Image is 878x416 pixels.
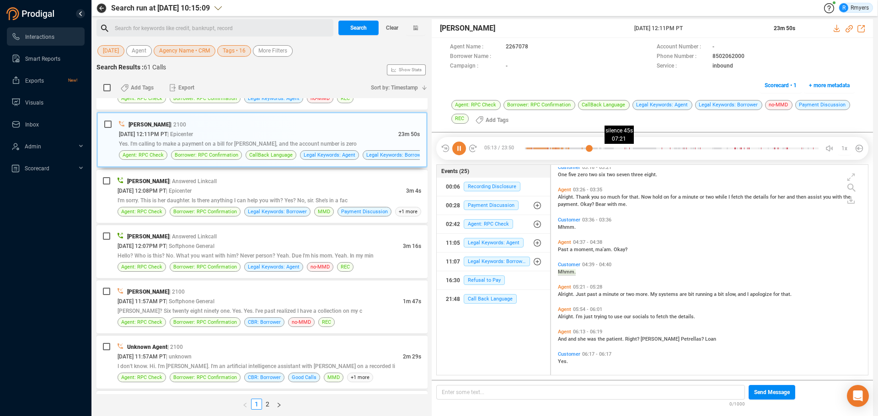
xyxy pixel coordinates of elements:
[631,172,644,178] span: three
[664,194,670,200] span: on
[599,291,603,297] span: a
[249,151,293,159] span: CallBack Language
[714,291,718,297] span: a
[273,399,285,410] li: Next Page
[781,291,792,297] span: that.
[262,399,273,410] li: 2
[464,219,513,229] span: Agent: RPC Check
[248,318,281,326] span: CBR: Borrower
[395,207,421,216] span: +1 more
[765,100,792,110] span: no-MMD
[787,194,796,200] span: and
[464,182,520,191] span: Recording Disclosure
[839,3,869,12] div: Rmyers
[738,291,747,297] span: and
[626,291,636,297] span: two
[681,336,705,342] span: Petrellas?
[464,200,519,210] span: Payment Discussion
[587,291,599,297] span: past
[341,263,350,271] span: REC
[437,290,551,308] button: 21:48Call Back Language
[166,298,214,305] span: | Softphone General
[144,63,166,71] span: 61 Calls
[347,373,373,382] span: +1 more
[576,194,591,200] span: Thank
[11,27,77,46] a: Interactions
[625,336,641,342] span: Right?
[568,336,578,342] span: and
[832,194,843,200] span: with
[258,45,287,57] span: More Filters
[712,42,714,52] span: -
[558,336,568,342] span: And
[571,187,604,193] span: 03:26 - 03:35
[580,164,613,170] span: 03:18 - 03:21
[169,233,217,240] span: | Answered Linkcall
[96,225,428,278] div: [PERSON_NAME]| Answered Linkcall[DATE] 12:07PM PT| Softphone General3m 16sHello? Who is this? No....
[451,114,469,124] span: REC
[620,291,626,297] span: or
[7,27,85,46] li: Interactions
[167,131,193,137] span: | Epicenter
[589,172,599,178] span: two
[126,45,152,57] button: Agent
[350,21,367,35] span: Search
[123,151,164,159] span: Agent: RPC Check
[558,239,571,245] span: Agent
[725,291,738,297] span: slow,
[379,21,406,35] button: Clear
[670,194,678,200] span: for
[248,373,281,382] span: CBR: Borrower
[558,358,568,364] span: Yes.
[96,112,428,168] div: [PERSON_NAME]| 2100[DATE] 12:11PM PT| Epicenter23m 50sYes. I'm calling to make a payment on a bil...
[605,126,633,135] span: silence 45s
[119,131,167,137] span: [DATE] 12:11PM PT
[765,78,797,93] span: Scorecard • 1
[118,308,362,314] span: [PERSON_NAME]? Six twenty eight ninety one. Yes. Yes. I've past realized I have a collection on my c
[580,351,613,357] span: 06:17 - 06:17
[171,121,186,128] span: | 2100
[641,336,681,342] span: [PERSON_NAME]
[477,142,525,155] span: 05:13 / 23:50
[178,80,194,95] span: Export
[128,121,171,128] span: [PERSON_NAME]
[446,198,460,213] div: 00:28
[173,318,237,326] span: Borrower: RPC Confirmation
[276,402,282,408] span: right
[774,25,795,32] span: 23m 50s
[571,306,604,312] span: 05:54 - 06:01
[744,194,753,200] span: the
[437,196,551,215] button: 00:28Payment Discussion
[657,42,708,52] span: Account Number :
[446,179,460,194] div: 00:06
[132,45,146,57] span: Agent
[578,336,587,342] span: she
[688,291,696,297] span: bit
[398,131,420,137] span: 23m 50s
[838,142,851,155] button: 1x
[121,94,162,103] span: Agent: RPC Check
[624,314,632,320] span: our
[251,399,262,410] li: 1
[629,194,641,200] span: that.
[366,151,425,159] span: Legal Keywords: Borrower
[175,151,238,159] span: Borrower: RPC Confirmation
[680,291,688,297] span: are
[365,80,428,95] button: Sort by: Timestamp
[632,100,692,110] span: Legal Keywords: Agent
[841,141,847,156] span: 1x
[464,294,517,304] span: Call Back Language
[248,207,307,216] span: Legal Keywords: Borrower
[705,336,716,342] span: Loan
[700,194,706,200] span: or
[7,49,85,68] li: Smart Reports
[292,318,311,326] span: no-MMD
[239,399,251,410] button: left
[657,52,708,62] span: Phone Number :
[773,291,781,297] span: for
[808,194,823,200] span: assist
[718,291,725,297] span: bit
[558,269,576,275] span: Mhmm.
[450,42,501,52] span: Agent Name :
[712,62,733,71] span: inbound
